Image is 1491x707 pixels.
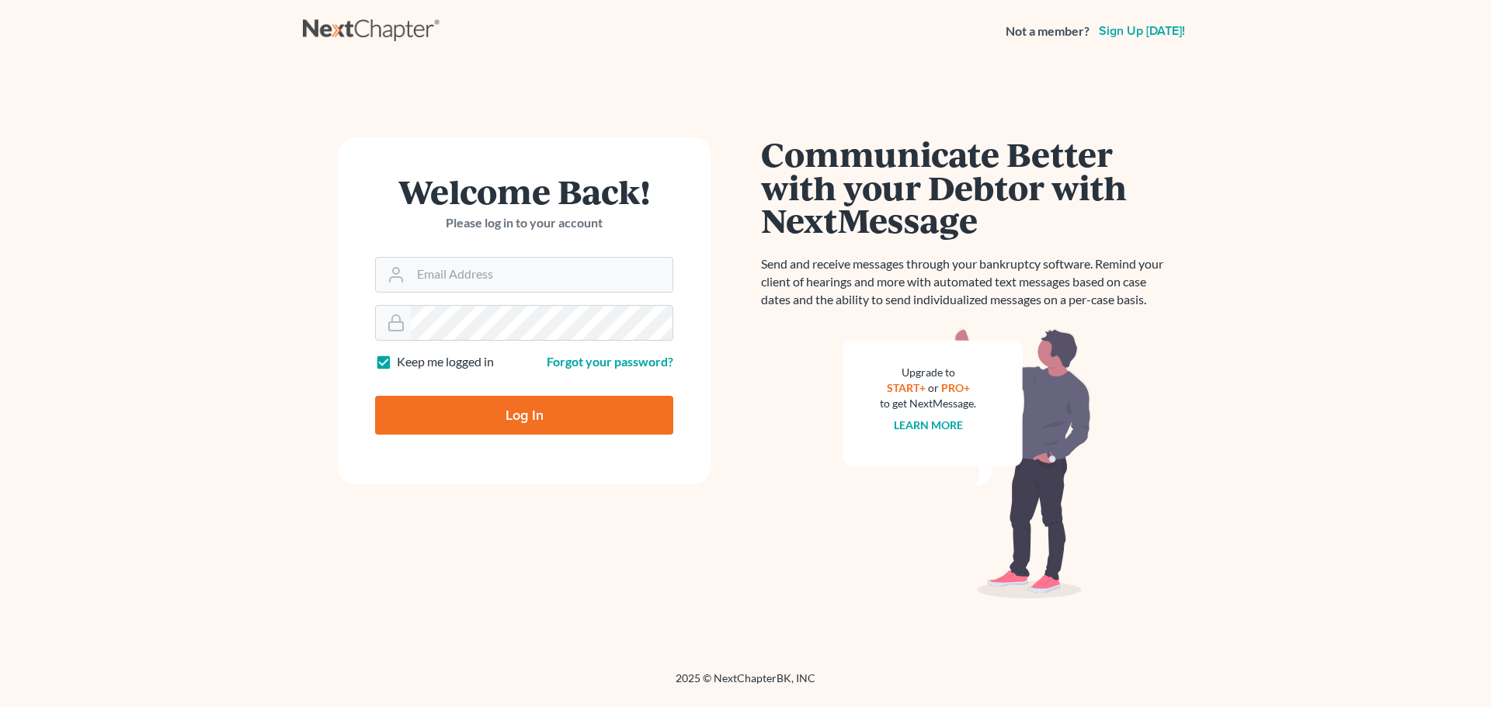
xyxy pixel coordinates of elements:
[375,175,673,208] h1: Welcome Back!
[894,418,963,431] a: Learn more
[1096,25,1188,37] a: Sign up [DATE]!
[397,353,494,371] label: Keep me logged in
[761,137,1173,237] h1: Communicate Better with your Debtor with NextMessage
[880,365,976,380] div: Upgrade to
[761,255,1173,309] p: Send and receive messages through your bankruptcy software. Remind your client of hearings and mo...
[375,214,673,232] p: Please log in to your account
[928,381,939,394] span: or
[880,396,976,411] div: to get NextMessage.
[375,396,673,435] input: Log In
[1006,23,1090,40] strong: Not a member?
[843,328,1091,599] img: nextmessage_bg-59042aed3d76b12b5cd301f8e5b87938c9018125f34e5fa2b7a6b67550977c72.svg
[547,354,673,369] a: Forgot your password?
[303,671,1188,698] div: 2025 © NextChapterBK, INC
[887,381,926,394] a: START+
[411,258,673,292] input: Email Address
[941,381,970,394] a: PRO+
